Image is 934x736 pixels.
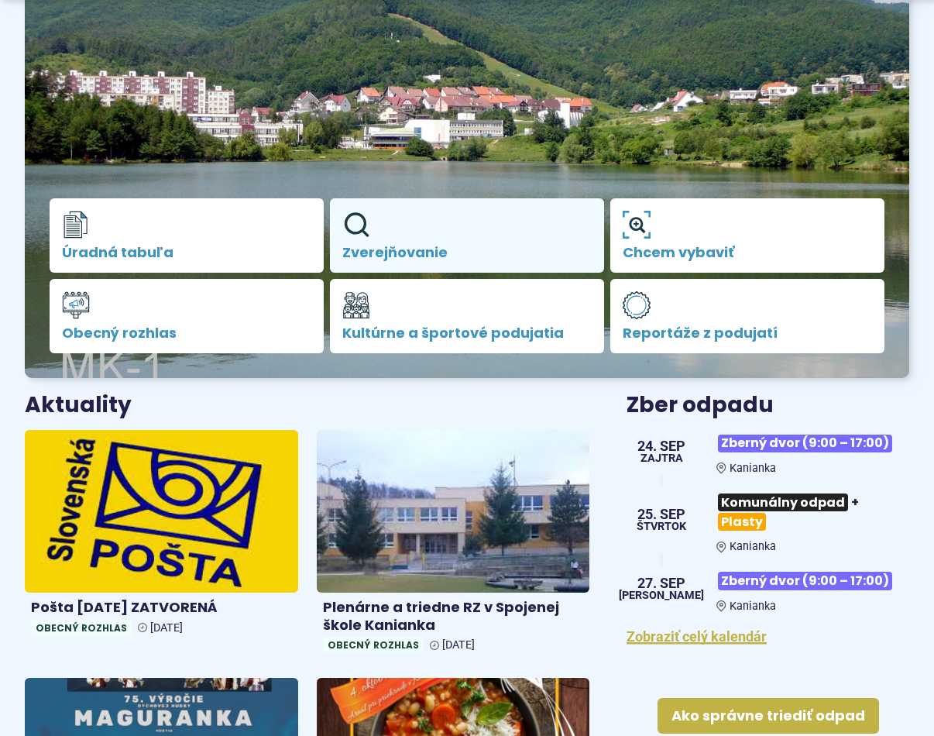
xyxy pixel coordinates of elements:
[150,621,183,635] span: [DATE]
[730,600,776,613] span: Kanianka
[619,590,704,601] span: [PERSON_NAME]
[627,487,909,553] a: Komunálny odpad+Plasty Kanianka 25. sep štvrtok
[658,698,879,734] a: Ako správne triediť odpad
[623,245,872,260] span: Chcem vybaviť
[730,540,776,553] span: Kanianka
[50,198,324,273] a: Úradná tabuľa
[637,521,686,532] span: štvrtok
[323,599,584,634] h4: Plenárne a triedne RZ v Spojenej škole Kanianka
[330,198,604,273] a: Zverejňovanie
[637,439,685,453] span: 24. sep
[31,599,292,617] h4: Pošta [DATE] ZATVORENÁ
[623,325,872,341] span: Reportáže z podujatí
[442,638,475,652] span: [DATE]
[342,325,592,341] span: Kultúrne a športové podujatia
[610,198,884,273] a: Chcem vybaviť
[627,566,909,612] a: Zberný dvor (9:00 – 17:00) Kanianka 27. sep [PERSON_NAME]
[323,637,424,653] span: Obecný rozhlas
[317,430,590,659] a: Plenárne a triedne RZ v Spojenej škole Kanianka Obecný rozhlas [DATE]
[718,572,892,590] span: Zberný dvor (9:00 – 17:00)
[62,245,311,260] span: Úradná tabuľa
[342,245,592,260] span: Zverejňovanie
[718,513,766,531] span: Plasty
[716,487,909,537] h3: +
[637,507,686,521] span: 25. sep
[25,394,132,418] h3: Aktuality
[718,435,892,452] span: Zberný dvor (9:00 – 17:00)
[619,576,704,590] span: 27. sep
[25,430,298,642] a: Pošta [DATE] ZATVORENÁ Obecný rozhlas [DATE]
[627,428,909,475] a: Zberný dvor (9:00 – 17:00) Kanianka 24. sep Zajtra
[627,628,767,645] a: Zobraziť celý kalendár
[730,462,776,475] span: Kanianka
[610,279,884,353] a: Reportáže z podujatí
[62,325,311,341] span: Obecný rozhlas
[637,453,685,464] span: Zajtra
[627,394,909,418] h3: Zber odpadu
[31,620,132,636] span: Obecný rozhlas
[718,494,848,511] span: Komunálny odpad
[330,279,604,353] a: Kultúrne a športové podujatia
[50,279,324,353] a: Obecný rozhlas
